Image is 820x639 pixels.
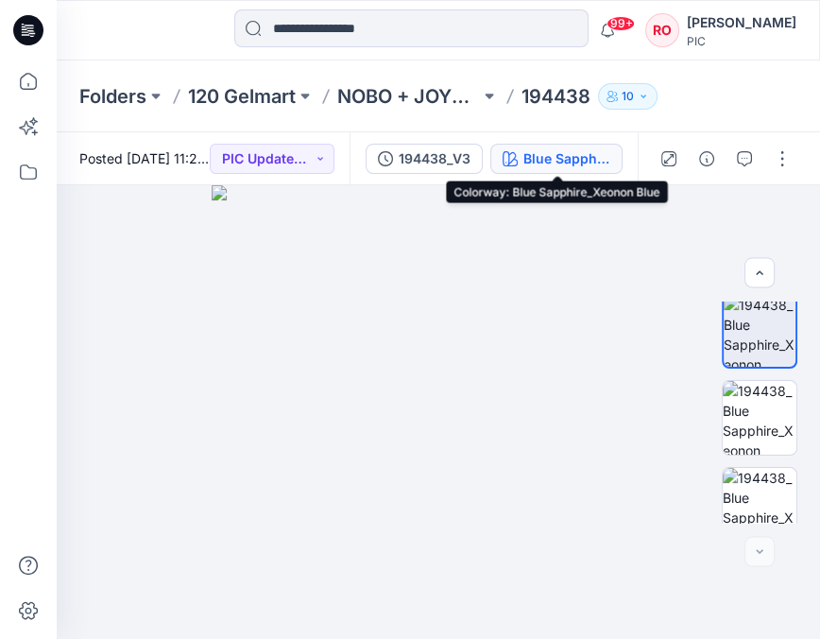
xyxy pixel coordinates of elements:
div: PIC [687,34,796,48]
p: 194438 [521,83,590,110]
span: Posted [DATE] 11:26 by [79,148,210,168]
img: 194438_Blue Sapphire_Xeonon Blue_Back [723,468,796,542]
a: NOBO + JOYSPUN - 20250912_120_GC [337,83,480,110]
span: 99+ [606,16,635,31]
a: 120 Gelmart [188,83,296,110]
button: 10 [598,83,658,110]
p: 10 [622,86,634,107]
img: 194438_Blue Sapphire_Xeonon Blue_Left [723,381,796,455]
button: Blue Sapphire_Xeonon Blue [490,144,623,174]
div: RO [645,13,679,47]
div: [PERSON_NAME] [687,11,796,34]
button: 194438_V3 [366,144,483,174]
button: Details [692,144,722,174]
div: Blue Sapphire_Xeonon Blue [523,148,610,169]
div: 194438_V3 [399,148,470,169]
img: eyJhbGciOiJIUzI1NiIsImtpZCI6IjAiLCJzbHQiOiJzZXMiLCJ0eXAiOiJKV1QifQ.eyJkYXRhIjp7InR5cGUiOiJzdG9yYW... [212,185,665,639]
img: 194438_Blue Sapphire_Xeonon Blue_Front [724,295,795,367]
a: Folders [79,83,146,110]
